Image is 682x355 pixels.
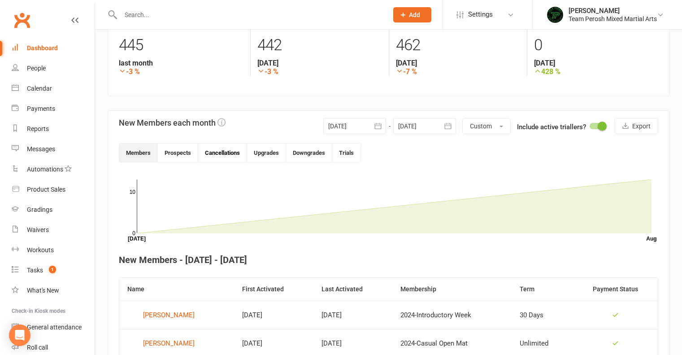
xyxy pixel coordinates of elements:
[119,32,243,59] div: 445
[313,301,392,329] td: [DATE]
[27,246,54,254] div: Workouts
[143,308,195,322] div: [PERSON_NAME]
[396,67,520,76] strong: -7 %
[27,287,59,294] div: What's New
[468,4,493,25] span: Settings
[392,278,512,301] th: Membership
[119,59,243,67] strong: last month
[158,144,198,162] button: Prospects
[257,67,382,76] strong: -3 %
[393,7,431,22] button: Add
[546,6,564,24] img: thumb_image1724828339.png
[198,144,247,162] button: Cancellations
[49,266,56,273] span: 1
[332,144,361,162] button: Trials
[12,220,95,240] a: Waivers
[396,59,520,67] strong: [DATE]
[27,44,58,52] div: Dashboard
[119,67,243,76] strong: -3 %
[11,9,33,31] a: Clubworx
[517,122,586,132] label: Include active triallers?
[396,32,520,59] div: 462
[569,15,657,23] div: Team Perosh Mixed Martial Arts
[27,125,49,132] div: Reports
[313,278,392,301] th: Last Activated
[12,79,95,99] a: Calendar
[27,65,46,72] div: People
[127,337,226,350] a: [PERSON_NAME]
[119,118,226,127] h3: New Members each month
[409,11,420,18] span: Add
[12,38,95,58] a: Dashboard
[127,308,226,322] a: [PERSON_NAME]
[27,344,48,351] div: Roll call
[27,267,43,274] div: Tasks
[27,186,65,193] div: Product Sales
[12,240,95,260] a: Workouts
[12,119,95,139] a: Reports
[12,159,95,180] a: Automations
[12,58,95,79] a: People
[247,144,286,162] button: Upgrades
[119,255,658,265] h4: New Members - [DATE] - [DATE]
[286,144,332,162] button: Downgrades
[27,324,82,331] div: General attendance
[234,278,313,301] th: First Activated
[12,139,95,159] a: Messages
[534,67,658,76] strong: 428 %
[257,32,382,59] div: 442
[470,123,492,130] span: Custom
[392,301,512,329] td: 2024-Introductory Week
[534,59,658,67] strong: [DATE]
[569,7,657,15] div: [PERSON_NAME]
[257,59,382,67] strong: [DATE]
[12,280,95,301] a: What's New
[234,301,313,329] td: [DATE]
[118,9,382,21] input: Search...
[27,145,55,153] div: Messages
[573,278,658,301] th: Payment Status
[615,118,658,134] button: Export
[27,85,52,92] div: Calendar
[12,200,95,220] a: Gradings
[534,32,658,59] div: 0
[12,260,95,280] a: Tasks 1
[512,278,573,301] th: Term
[12,180,95,200] a: Product Sales
[512,301,573,329] td: 30 Days
[12,317,95,337] a: General attendance kiosk mode
[462,118,511,134] button: Custom
[27,105,55,112] div: Payments
[27,206,52,213] div: Gradings
[27,166,63,173] div: Automations
[12,99,95,119] a: Payments
[119,278,234,301] th: Name
[119,144,158,162] button: Members
[9,324,30,346] div: Open Intercom Messenger
[143,337,195,350] div: [PERSON_NAME]
[27,226,49,233] div: Waivers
